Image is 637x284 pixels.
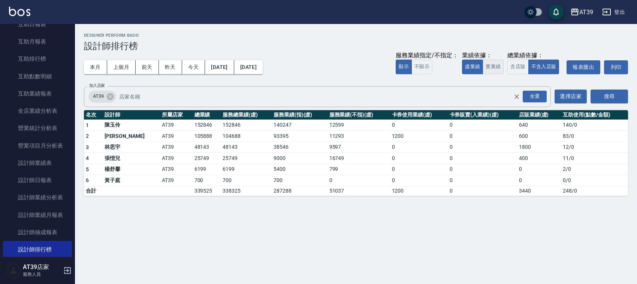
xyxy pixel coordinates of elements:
[193,110,221,120] th: 總業績
[136,60,159,74] button: 前天
[221,175,272,186] td: 700
[160,110,192,120] th: 所屬店家
[160,142,192,153] td: AT39
[272,131,327,142] td: 93395
[193,164,221,175] td: 6199
[3,50,72,67] a: 互助排行榜
[86,166,89,172] span: 5
[86,155,89,161] span: 4
[561,131,628,142] td: 83 / 0
[9,7,30,16] img: Logo
[221,153,272,164] td: 25749
[84,110,628,196] table: a dense table
[221,131,272,142] td: 104688
[555,90,587,103] button: 選擇店家
[3,224,72,241] a: 設計師抽成報表
[390,186,448,196] td: 1200
[159,60,182,74] button: 昨天
[221,186,272,196] td: 338325
[193,142,221,153] td: 48143
[221,120,272,131] td: 152846
[3,172,72,189] a: 設計師日報表
[561,164,628,175] td: 2 / 0
[160,153,192,164] td: AT39
[462,52,504,60] div: 業績依據：
[88,91,116,103] div: AT39
[160,175,192,186] td: AT39
[86,177,89,183] span: 6
[89,83,105,88] label: 加入店家
[272,175,327,186] td: 700
[549,4,564,19] button: save
[396,52,458,60] div: 服務業績指定/不指定：
[448,175,517,186] td: 0
[327,164,390,175] td: 799
[3,85,72,102] a: 互助業績報表
[3,16,72,33] a: 互助日報表
[193,131,221,142] td: 105888
[272,153,327,164] td: 9000
[160,164,192,175] td: AT39
[561,153,628,164] td: 11 / 0
[327,142,390,153] td: 9597
[390,164,448,175] td: 0
[221,164,272,175] td: 6199
[599,5,628,19] button: 登出
[327,120,390,131] td: 12599
[567,60,600,74] button: 報表匯出
[103,153,160,164] td: 張愷兒
[517,110,561,120] th: 店販業績(虛)
[84,41,628,51] h3: 設計師排行榜
[327,153,390,164] td: 16749
[517,153,561,164] td: 400
[390,142,448,153] td: 0
[517,142,561,153] td: 1800
[193,153,221,164] td: 25749
[462,60,483,74] button: 虛業績
[3,241,72,258] a: 設計師排行榜
[193,186,221,196] td: 339525
[528,60,559,74] button: 不含入店販
[604,60,628,74] button: 列印
[390,110,448,120] th: 卡券使用業績(虛)
[561,110,628,120] th: 互助使用(點數/金額)
[511,91,522,102] button: Clear
[411,60,432,74] button: 不顯示
[103,110,160,120] th: 設計師
[193,175,221,186] td: 700
[193,120,221,131] td: 152846
[84,33,628,38] h2: Designer Perform Basic
[3,137,72,154] a: 營業項目月分析表
[23,263,61,271] h5: AT39店家
[448,142,517,153] td: 0
[103,131,160,142] td: [PERSON_NAME]
[517,164,561,175] td: 0
[3,102,72,120] a: 全店業績分析表
[517,131,561,142] td: 600
[567,4,596,20] button: AT39
[390,175,448,186] td: 0
[3,189,72,206] a: 設計師業績分析表
[107,60,136,74] button: 上個月
[561,120,628,131] td: 140 / 0
[160,120,192,131] td: AT39
[561,142,628,153] td: 12 / 0
[448,120,517,131] td: 0
[517,120,561,131] td: 640
[160,131,192,142] td: AT39
[86,133,89,139] span: 2
[390,153,448,164] td: 0
[86,122,89,128] span: 1
[517,186,561,196] td: 3440
[327,175,390,186] td: 0
[117,90,527,103] input: 店家名稱
[561,186,628,196] td: 248 / 0
[521,89,548,104] button: Open
[3,206,72,224] a: 設計師業績月報表
[390,131,448,142] td: 1200
[272,142,327,153] td: 38546
[448,110,517,120] th: 卡券販賣(入業績)(虛)
[3,33,72,50] a: 互助月報表
[84,186,103,196] td: 合計
[103,142,160,153] td: 林思宇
